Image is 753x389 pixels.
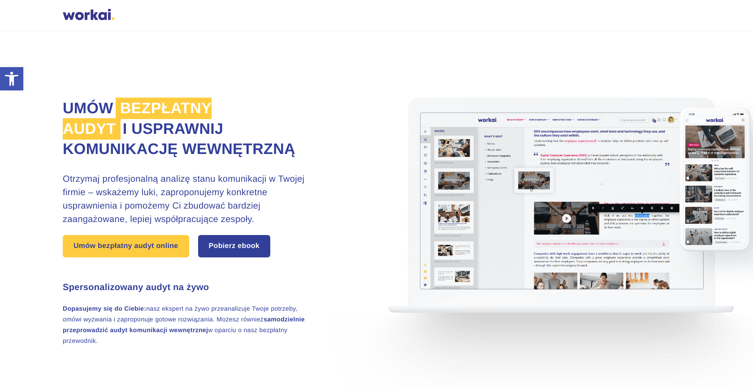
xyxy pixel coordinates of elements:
[63,98,309,160] h1: Umów i usprawnij komunikację wewnętrzną
[63,305,146,312] strong: Dopasujemy się do Ciebie:
[63,282,209,292] strong: Spersonalizowany audyt na żywo
[63,98,212,140] span: bezpłatny audyt
[63,303,309,346] p: nasz ekspert na żywo przeanalizuje Twoje potrzeby, omówi wyzwania i zaproponuje gotowe rozwiązani...
[63,172,309,226] h3: Otrzymaj profesjonalną analizę stanu komunikacji w Twojej firmie – wskażemy luki, zaproponujemy k...
[63,316,305,333] strong: samodzielnie przeprowadzić audyt komunikacji wewnętrznej
[198,235,271,257] a: Pobierz ebook
[63,235,189,257] a: Umów bezpłatny audyt online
